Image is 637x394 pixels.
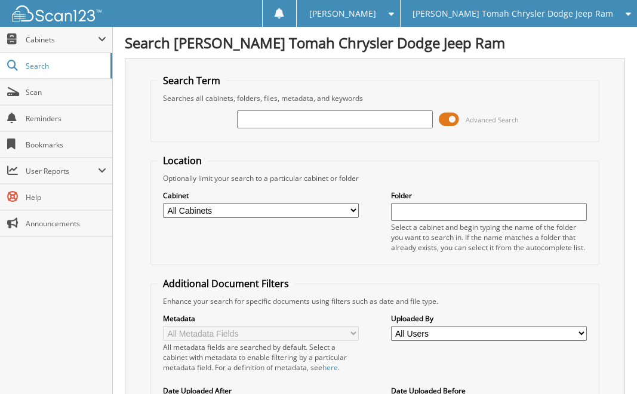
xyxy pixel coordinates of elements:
img: scan123-logo-white.svg [12,5,101,21]
div: Searches all cabinets, folders, files, metadata, and keywords [157,93,593,103]
label: Metadata [163,313,359,324]
span: Scan [26,87,106,97]
label: Folder [391,190,587,201]
span: Advanced Search [466,115,519,124]
label: Uploaded By [391,313,587,324]
div: Enhance your search for specific documents using filters such as date and file type. [157,296,593,306]
legend: Search Term [157,74,226,87]
h1: Search [PERSON_NAME] Tomah Chrysler Dodge Jeep Ram [125,33,625,53]
legend: Additional Document Filters [157,277,295,290]
span: Help [26,192,106,202]
div: Optionally limit your search to a particular cabinet or folder [157,173,593,183]
label: Cabinet [163,190,359,201]
legend: Location [157,154,208,167]
span: User Reports [26,166,98,176]
span: [PERSON_NAME] Tomah Chrysler Dodge Jeep Ram [413,10,613,17]
div: All metadata fields are searched by default. Select a cabinet with metadata to enable filtering b... [163,342,359,373]
span: [PERSON_NAME] [309,10,376,17]
a: here [322,362,338,373]
div: Select a cabinet and begin typing the name of the folder you want to search in. If the name match... [391,222,587,253]
span: Search [26,61,104,71]
span: Announcements [26,218,106,229]
span: Cabinets [26,35,98,45]
span: Reminders [26,113,106,124]
span: Bookmarks [26,140,106,150]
